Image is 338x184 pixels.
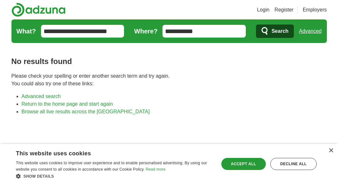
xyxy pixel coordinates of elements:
a: Return to the home page and start again [22,101,113,107]
span: Show details [24,174,54,179]
a: Read more, opens a new window [146,167,166,172]
a: Register [274,6,293,14]
label: Where? [134,26,157,36]
a: Login [257,6,269,14]
img: Adzuna logo [11,3,66,17]
span: This website uses cookies to improve user experience and to enable personalised advertising. By u... [16,161,207,172]
div: This website uses cookies [16,148,197,157]
a: Employers [303,6,327,14]
div: Accept all [221,158,266,170]
a: Advanced [299,25,321,38]
button: Search [256,25,294,38]
span: Search [272,25,288,38]
h1: No results found [11,56,327,67]
a: Advanced search [22,94,61,99]
div: Decline all [270,158,317,170]
p: Please check your spelling or enter another search term and try again. You could also try one of ... [11,72,327,88]
label: What? [17,26,36,36]
div: Show details [16,173,213,179]
div: Close [328,148,333,153]
a: Browse all live results across the [GEOGRAPHIC_DATA] [22,109,150,114]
